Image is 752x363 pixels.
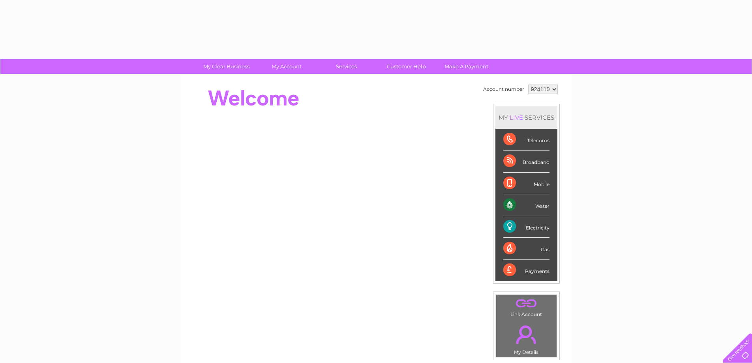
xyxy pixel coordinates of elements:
[194,59,259,74] a: My Clear Business
[503,150,549,172] div: Broadband
[503,194,549,216] div: Water
[503,260,549,281] div: Payments
[496,319,557,357] td: My Details
[498,297,555,310] a: .
[434,59,499,74] a: Make A Payment
[498,321,555,348] a: .
[496,294,557,319] td: Link Account
[254,59,319,74] a: My Account
[503,129,549,150] div: Telecoms
[503,173,549,194] div: Mobile
[503,216,549,238] div: Electricity
[481,83,526,96] td: Account number
[495,106,557,129] div: MY SERVICES
[374,59,439,74] a: Customer Help
[503,238,549,260] div: Gas
[508,114,525,121] div: LIVE
[314,59,379,74] a: Services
